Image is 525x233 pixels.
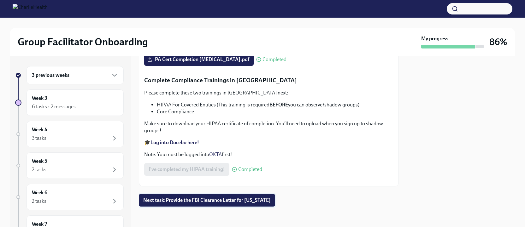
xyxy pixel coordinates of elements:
[209,151,222,157] a: OKTA
[32,126,47,133] h6: Week 4
[15,184,124,210] a: Week 62 tasks
[32,198,46,205] div: 2 tasks
[32,103,76,110] div: 6 tasks • 2 messages
[15,89,124,116] a: Week 36 tasks • 2 messages
[149,56,249,63] span: PA Cert Completion [MEDICAL_DATA].pdf
[269,102,288,108] strong: BEFORE
[144,120,393,134] p: Make sure to download your HIPAA certificate of completion. You'll need to upload when you sign u...
[15,152,124,179] a: Week 52 tasks
[18,36,148,48] h2: Group Facilitator Onboarding
[143,197,271,203] span: Next task : Provide the FBI Clearance Letter for [US_STATE]
[144,151,393,158] p: Note: You must be logged into first!
[32,221,47,228] h6: Week 7
[144,89,393,96] p: Please complete these two trainings in [GEOGRAPHIC_DATA] next:
[144,139,393,146] p: 🎓
[32,72,69,79] h6: 3 previous weeks
[32,95,47,102] h6: Week 3
[144,53,254,66] label: PA Cert Completion [MEDICAL_DATA].pdf
[32,189,47,196] h6: Week 6
[489,36,507,48] h3: 86%
[27,66,124,84] div: 3 previous weeks
[421,35,448,42] strong: My progress
[238,167,262,172] span: Completed
[157,101,393,108] li: HIPAA For Covered Entities (This training is required you can observe/shadow groups)
[157,108,393,115] li: Core Compliance
[32,135,46,142] div: 3 tasks
[32,166,46,173] div: 2 tasks
[150,139,199,145] a: Log into Docebo here!
[13,4,48,14] img: CharlieHealth
[139,194,275,207] button: Next task:Provide the FBI Clearance Letter for [US_STATE]
[32,158,47,165] h6: Week 5
[144,76,393,84] p: Complete Compliance Trainings in [GEOGRAPHIC_DATA]
[15,121,124,147] a: Week 43 tasks
[262,57,286,62] span: Completed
